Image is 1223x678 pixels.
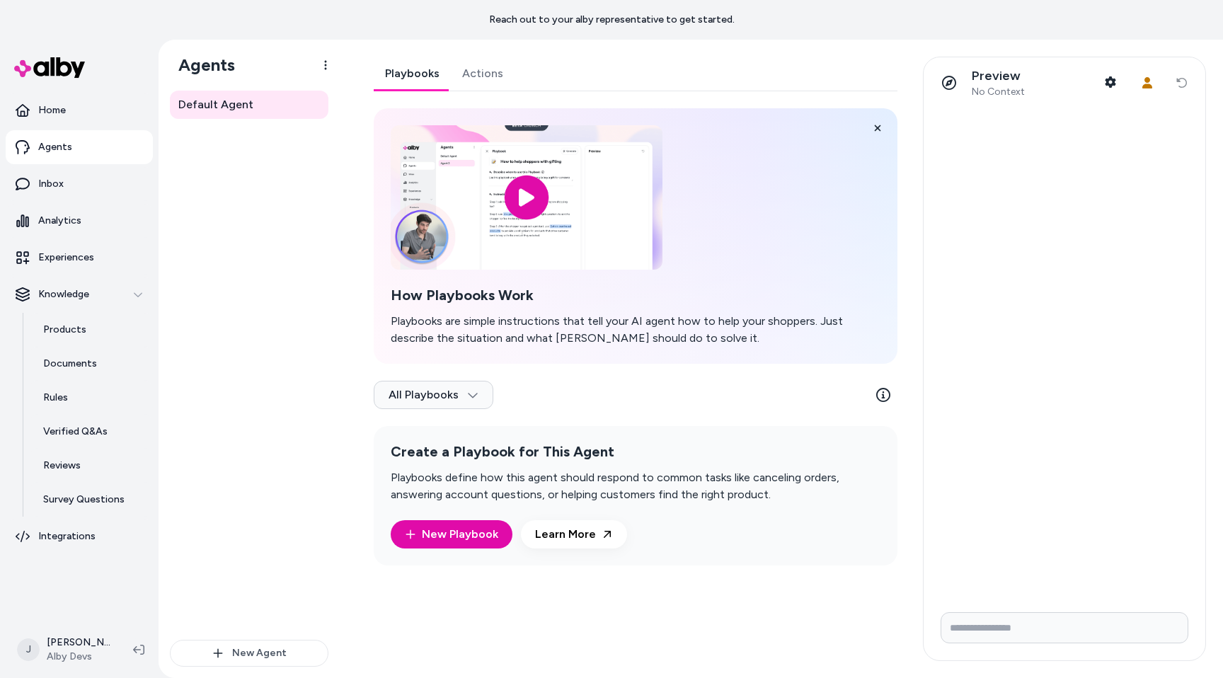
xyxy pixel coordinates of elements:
[521,520,627,548] a: Learn More
[6,93,153,127] a: Home
[6,519,153,553] a: Integrations
[6,241,153,275] a: Experiences
[38,103,66,117] p: Home
[38,177,64,191] p: Inbox
[29,415,153,449] a: Verified Q&As
[43,459,81,473] p: Reviews
[451,57,515,91] a: Actions
[6,204,153,238] a: Analytics
[6,130,153,164] a: Agents
[29,449,153,483] a: Reviews
[29,313,153,347] a: Products
[391,469,880,503] p: Playbooks define how this agent should respond to common tasks like canceling orders, answering a...
[391,520,512,548] button: New Playbook
[38,140,72,154] p: Agents
[941,612,1188,643] input: Write your prompt here
[47,650,110,664] span: Alby Devs
[43,425,108,439] p: Verified Q&As
[6,167,153,201] a: Inbox
[972,86,1025,98] span: No Context
[43,357,97,371] p: Documents
[391,313,880,347] p: Playbooks are simple instructions that tell your AI agent how to help your shoppers. Just describ...
[8,627,122,672] button: J[PERSON_NAME]Alby Devs
[29,381,153,415] a: Rules
[405,526,498,543] a: New Playbook
[391,287,880,304] h2: How Playbooks Work
[391,443,880,461] h2: Create a Playbook for This Agent
[43,391,68,405] p: Rules
[374,381,493,409] button: All Playbooks
[38,287,89,301] p: Knowledge
[178,96,253,113] span: Default Agent
[374,57,451,91] a: Playbooks
[389,388,478,402] span: All Playbooks
[38,529,96,544] p: Integrations
[43,323,86,337] p: Products
[43,493,125,507] p: Survey Questions
[972,68,1025,84] p: Preview
[38,251,94,265] p: Experiences
[47,636,110,650] p: [PERSON_NAME]
[167,54,235,76] h1: Agents
[170,640,328,667] button: New Agent
[489,13,735,27] p: Reach out to your alby representative to get started.
[17,638,40,661] span: J
[170,91,328,119] a: Default Agent
[6,277,153,311] button: Knowledge
[29,483,153,517] a: Survey Questions
[14,57,85,78] img: alby Logo
[38,214,81,228] p: Analytics
[29,347,153,381] a: Documents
